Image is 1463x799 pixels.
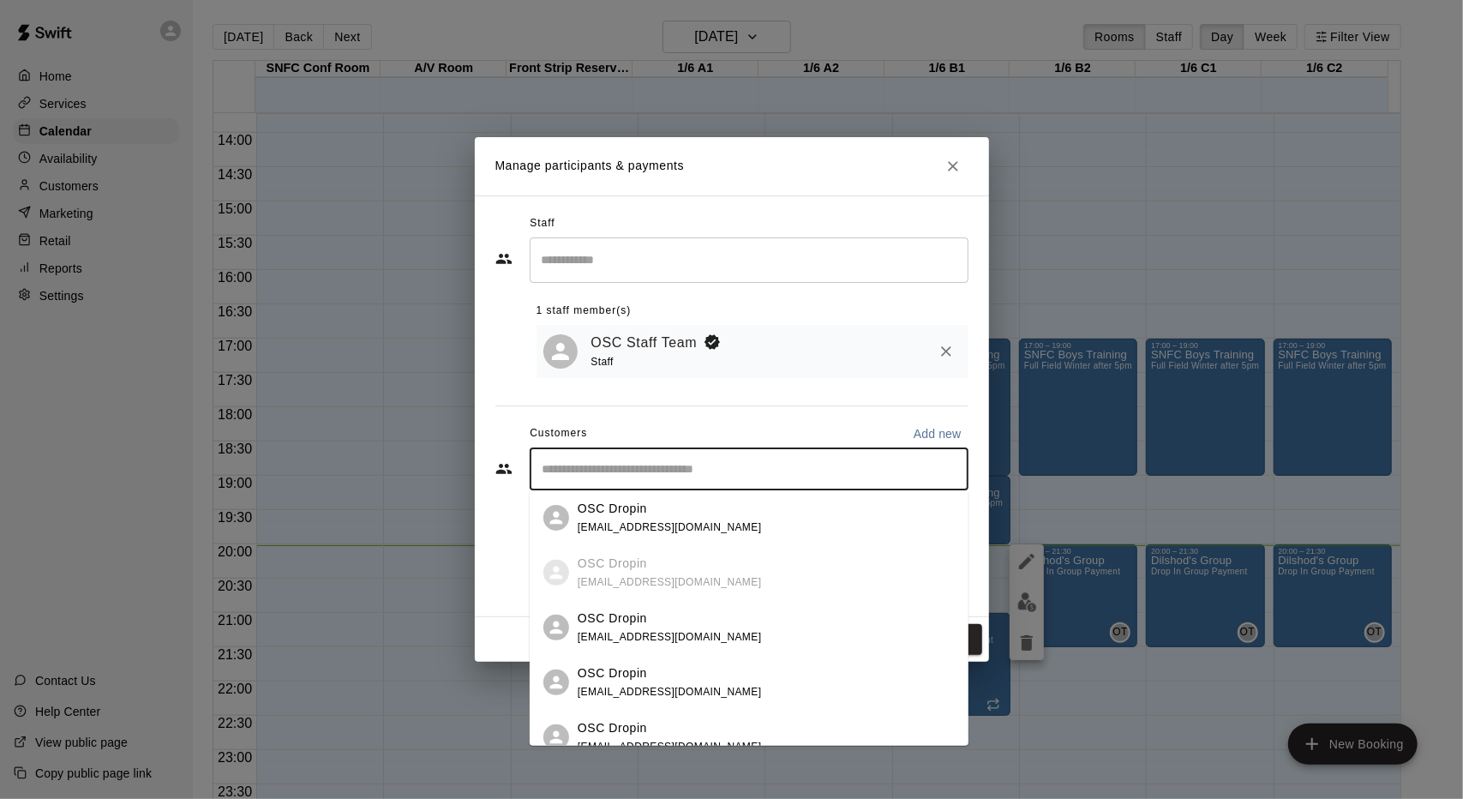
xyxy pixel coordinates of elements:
p: Add new [914,425,962,442]
p: OSC Dropin [578,719,647,737]
svg: Booking Owner [704,333,721,351]
div: Start typing to search customers... [530,448,968,490]
span: Staff [530,210,555,237]
div: OSC Dropin [543,615,569,640]
div: OSC Staff Team [543,334,578,369]
p: OSC Dropin [578,664,647,682]
div: OSC Dropin [543,505,569,531]
span: [EMAIL_ADDRESS][DOMAIN_NAME] [578,686,762,698]
span: Staff [591,356,614,368]
svg: Customers [495,460,513,478]
p: OSC Dropin [578,610,647,628]
span: Customers [530,420,587,448]
p: OSC Dropin [578,500,647,518]
span: [EMAIL_ADDRESS][DOMAIN_NAME] [578,521,762,533]
div: OSC Dropin [543,670,569,695]
p: Manage participants & payments [495,157,685,175]
span: [EMAIL_ADDRESS][DOMAIN_NAME] [578,631,762,643]
div: Search staff [530,237,968,283]
button: Close [938,151,968,182]
svg: Staff [495,250,513,267]
div: OSC Dropin [543,724,569,750]
span: 1 staff member(s) [537,297,632,325]
span: [EMAIL_ADDRESS][DOMAIN_NAME] [578,741,762,753]
button: Add new [907,420,968,448]
a: OSC Staff Team [591,332,698,354]
button: Remove [931,336,962,367]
